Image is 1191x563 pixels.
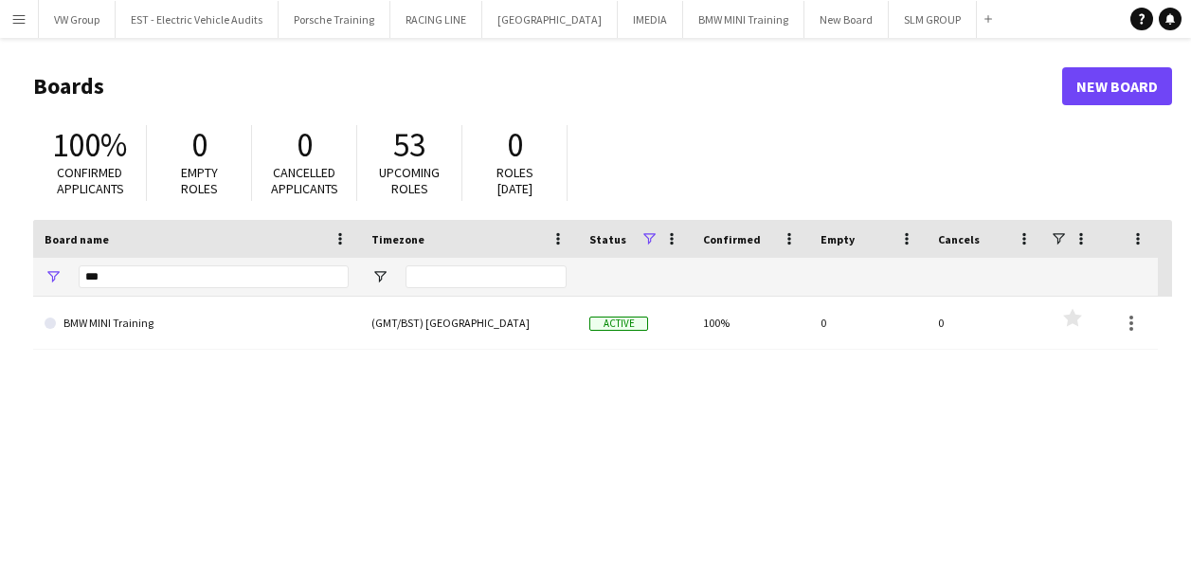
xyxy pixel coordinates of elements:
div: 0 [809,297,927,349]
span: Empty [821,232,855,246]
input: Timezone Filter Input [406,265,567,288]
span: Empty roles [181,164,218,197]
span: Cancels [938,232,980,246]
span: Roles [DATE] [496,164,533,197]
button: RACING LINE [390,1,482,38]
span: Confirmed [703,232,761,246]
button: Porsche Training [279,1,390,38]
span: 0 [507,124,523,166]
span: Timezone [371,232,424,246]
span: Status [589,232,626,246]
button: IMEDIA [618,1,683,38]
span: 0 [297,124,313,166]
button: Open Filter Menu [371,268,388,285]
a: BMW MINI Training [45,297,349,350]
div: 0 [927,297,1044,349]
button: EST - Electric Vehicle Audits [116,1,279,38]
button: VW Group [39,1,116,38]
a: New Board [1062,67,1172,105]
span: Confirmed applicants [57,164,124,197]
span: Cancelled applicants [271,164,338,197]
span: Board name [45,232,109,246]
button: New Board [804,1,889,38]
button: Open Filter Menu [45,268,62,285]
div: 100% [692,297,809,349]
button: BMW MINI Training [683,1,804,38]
h1: Boards [33,72,1062,100]
span: 53 [393,124,425,166]
span: Upcoming roles [379,164,440,197]
input: Board name Filter Input [79,265,349,288]
span: Active [589,317,648,331]
button: [GEOGRAPHIC_DATA] [482,1,618,38]
div: (GMT/BST) [GEOGRAPHIC_DATA] [360,297,578,349]
span: 0 [191,124,208,166]
span: 100% [52,124,127,166]
button: SLM GROUP [889,1,977,38]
